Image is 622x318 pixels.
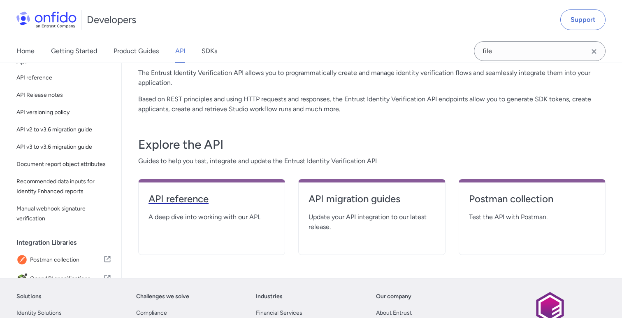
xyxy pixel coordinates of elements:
[16,108,111,117] span: API versioning policy
[13,87,115,103] a: API Release notes
[16,159,111,169] span: Document report object attributes
[376,308,412,318] a: About Entrust
[469,192,595,206] h4: Postman collection
[16,273,30,285] img: IconOpenAPI specifications
[16,204,111,224] span: Manual webhook signature verification
[16,90,111,100] span: API Release notes
[16,142,111,152] span: API v3 to v3.6 migration guide
[309,192,435,212] a: API migration guides
[13,173,115,200] a: Recommended data inputs for Identity Enhanced reports
[136,292,189,302] a: Challenges we solve
[114,40,159,63] a: Product Guides
[469,192,595,212] a: Postman collection
[13,122,115,138] a: API v2 to v3.6 migration guide
[149,212,275,222] span: A deep dive into working with our API.
[309,192,435,206] h4: API migration guides
[560,9,606,30] a: Support
[474,41,606,61] input: Onfido search input field
[16,177,111,196] span: Recommended data inputs for Identity Enhanced reports
[16,308,62,318] a: Identity Solutions
[138,136,606,153] h3: Explore the API
[13,201,115,227] a: Manual webhook signature verification
[87,13,136,26] h1: Developers
[309,212,435,232] span: Update your API integration to our latest release.
[51,40,97,63] a: Getting Started
[376,292,411,302] a: Our company
[256,308,302,318] a: Financial Services
[16,125,111,135] span: API v2 to v3.6 migration guide
[13,270,115,288] a: IconOpenAPI specificationsOpenAPI specifications
[13,139,115,155] a: API v3 to v3.6 migration guide
[138,156,606,166] span: Guides to help you test, integrate and update the Entrust Identity Verification API
[16,73,111,83] span: API reference
[16,292,42,302] a: Solutions
[13,156,115,173] a: Document report object attributes
[589,47,599,56] svg: Clear search field button
[149,192,275,206] h4: API reference
[256,292,283,302] a: Industries
[136,308,167,318] a: Compliance
[30,254,103,266] span: Postman collection
[16,12,77,28] img: Onfido Logo
[13,70,115,86] a: API reference
[149,192,275,212] a: API reference
[138,68,606,88] p: The Entrust Identity Verification API allows you to programmatically create and manage identity v...
[13,104,115,121] a: API versioning policy
[175,40,185,63] a: API
[16,254,30,266] img: IconPostman collection
[16,234,118,251] div: Integration Libraries
[30,273,103,285] span: OpenAPI specifications
[138,94,606,114] p: Based on REST principles and using HTTP requests and responses, the Entrust Identity Verification...
[16,40,35,63] a: Home
[469,212,595,222] span: Test the API with Postman.
[13,251,115,269] a: IconPostman collectionPostman collection
[202,40,217,63] a: SDKs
